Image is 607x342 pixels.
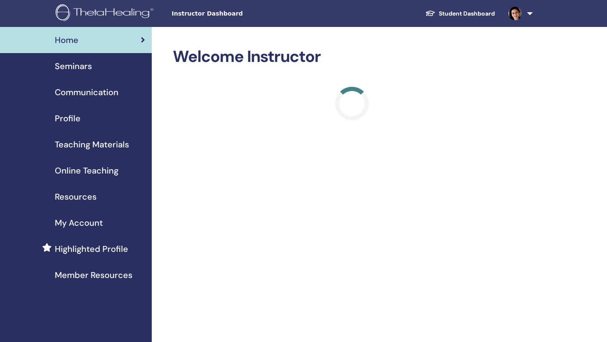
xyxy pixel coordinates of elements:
span: Home [55,34,78,46]
span: Seminars [55,60,92,72]
span: My Account [55,216,103,229]
span: Member Resources [55,269,132,281]
span: Resources [55,190,97,203]
img: logo.png [56,4,156,23]
h2: Welcome Instructor [173,47,531,67]
span: Online Teaching [55,164,118,177]
span: Instructor Dashboard [172,9,298,18]
span: Communication [55,86,118,99]
span: Profile [55,112,81,125]
a: Student Dashboard [419,6,502,21]
span: Teaching Materials [55,138,129,151]
span: Highlighted Profile [55,243,128,255]
img: graduation-cap-white.svg [425,10,435,17]
img: default.jpg [508,7,522,20]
